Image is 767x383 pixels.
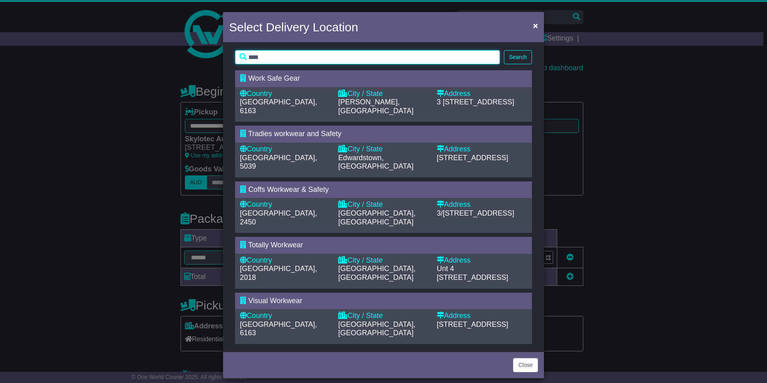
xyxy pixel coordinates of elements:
button: Search [504,50,532,64]
div: Country [240,256,330,265]
button: Close [513,358,538,372]
div: Country [240,200,330,209]
div: City / State [338,256,428,265]
span: [GEOGRAPHIC_DATA], 5039 [240,154,317,171]
div: Address [437,90,527,98]
span: [GEOGRAPHIC_DATA], 6163 [240,320,317,337]
span: Visual Workwear [248,297,302,305]
div: City / State [338,200,428,209]
span: Work Safe Gear [248,74,300,82]
h4: Select Delivery Location [229,18,358,36]
span: [STREET_ADDRESS] [443,98,514,106]
span: Edwardstown, [GEOGRAPHIC_DATA] [338,154,413,171]
span: [GEOGRAPHIC_DATA], [GEOGRAPHIC_DATA] [338,320,415,337]
div: City / State [338,312,428,320]
span: × [533,21,538,30]
span: Tradies workwear and Safety [248,130,341,138]
div: Country [240,312,330,320]
span: 3 [437,98,441,106]
div: City / State [338,145,428,154]
span: [STREET_ADDRESS] [437,154,508,162]
span: [GEOGRAPHIC_DATA], 6163 [240,98,317,115]
div: Country [240,90,330,98]
span: 3/[STREET_ADDRESS] [437,209,514,217]
div: Country [240,145,330,154]
span: [PERSON_NAME], [GEOGRAPHIC_DATA] [338,98,413,115]
button: Close [529,17,542,34]
span: [GEOGRAPHIC_DATA], 2018 [240,265,317,281]
div: Address [437,145,527,154]
span: Coffs Workwear & Safety [248,185,329,194]
span: [GEOGRAPHIC_DATA], 2450 [240,209,317,226]
span: [STREET_ADDRESS] [437,273,508,281]
div: Address [437,200,527,209]
div: Address [437,312,527,320]
span: Totally Workwear [248,241,303,249]
span: [STREET_ADDRESS] [437,320,508,328]
span: Unt 4 [437,265,454,273]
div: Address [437,256,527,265]
div: City / State [338,90,428,98]
span: [GEOGRAPHIC_DATA], [GEOGRAPHIC_DATA] [338,265,415,281]
span: [GEOGRAPHIC_DATA], [GEOGRAPHIC_DATA] [338,209,415,226]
